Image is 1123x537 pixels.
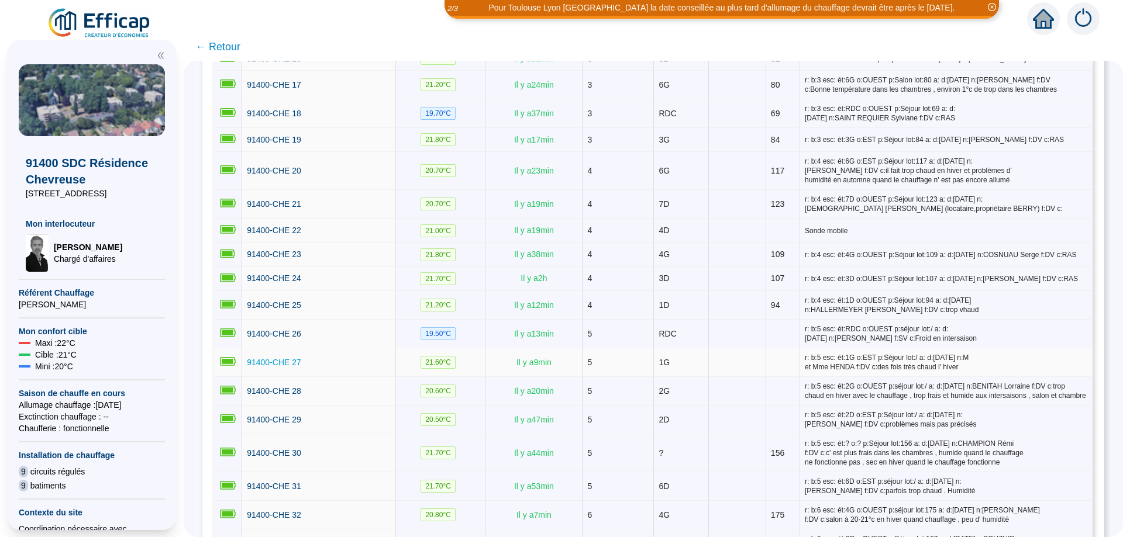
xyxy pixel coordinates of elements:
span: r: b:5 esc: ét:6D o:EST p:séjour lot:/ a: d:[DATE] n:[PERSON_NAME] f:DV c:parfois trop chaud . Hu... [805,477,1088,496]
span: r: b:5 esc: ét:2D o:EST p:Séjour lot:/ a: d:[DATE] n:[PERSON_NAME] f:DV c:problèmes mais pas préc... [805,410,1088,429]
span: Référent Chauffage [19,287,165,299]
span: 91400-CHE 16 [247,54,301,63]
a: 91400-CHE 29 [247,414,301,426]
span: 91400-CHE 17 [247,80,301,89]
span: 91400-CHE 24 [247,273,301,283]
span: 3 [587,80,592,89]
img: efficap energie logo [47,7,153,40]
span: r: b:5 esc: ét:RDC o:OUEST p:séjour lot:/ a: d:[DATE] n:[PERSON_NAME] f:SV c:Froid en intersaison [805,324,1088,343]
span: Exctinction chauffage : -- [19,411,165,422]
span: 91400-CHE 26 [247,329,301,338]
span: 6G [659,166,670,175]
span: Mini : 20 °C [35,361,73,372]
span: 6 [587,510,592,519]
span: Cible : 21 °C [35,349,77,361]
span: 5 [587,386,592,396]
span: 21.70 °C [421,272,456,285]
span: 91400-CHE 30 [247,448,301,458]
span: 21.60 °C [421,356,456,369]
img: alerts [1067,2,1100,35]
span: Il y a 19 min [514,226,554,235]
span: 91400-CHE 29 [247,415,301,424]
span: 91400-CHE 32 [247,510,301,519]
span: 2G [659,386,670,396]
span: 3 [587,135,592,144]
span: Il y a 24 min [514,80,554,89]
span: RDC [659,329,676,338]
span: 6D [659,481,669,491]
span: 7D [659,199,669,209]
a: 91400-CHE 18 [247,108,301,120]
span: r: b:3 esc: ét:3G o:EST p:Séjour lot:84 a: d:[DATE] n:[PERSON_NAME] f:DV c:RAS [805,135,1088,144]
span: 20.50 °C [421,413,456,426]
span: 175 [771,510,784,519]
span: 3D [659,54,669,63]
span: circuits régulés [30,466,85,477]
span: ← Retour [195,39,240,55]
span: Il y a 37 min [514,109,554,118]
span: [PERSON_NAME] [54,241,122,253]
span: 9 [19,466,28,477]
span: 69 [771,109,780,118]
a: 91400-CHE 23 [247,248,301,261]
span: 6G [659,80,670,89]
span: 4G [659,250,670,259]
span: Il y a 38 min [514,250,554,259]
span: 5 [587,448,592,458]
span: 91400-CHE 23 [247,250,301,259]
span: [STREET_ADDRESS] [26,188,158,199]
span: 20.60 °C [421,384,456,397]
a: 91400-CHE 22 [247,224,301,237]
a: 91400-CHE 21 [247,198,301,210]
a: 91400-CHE 25 [247,299,301,311]
a: 91400-CHE 17 [247,79,301,91]
span: Chaufferie : fonctionnelle [19,422,165,434]
span: ? [659,448,663,458]
span: 20.70 °C [421,164,456,177]
span: 4 [587,199,592,209]
span: 91400-CHE 28 [247,386,301,396]
span: Il y a 9 min [516,358,552,367]
span: 1D [659,300,669,310]
span: 91400-CHE 18 [247,109,301,118]
span: Installation de chauffage [19,449,165,461]
span: 21.80 °C [421,248,456,261]
span: r: b:4 esc: ét:7D o:OUEST p:Séjour lot:123 a: d:[DATE] n:[DEMOGRAPHIC_DATA] [PERSON_NAME] (locata... [805,195,1088,213]
i: 2 / 3 [447,4,458,13]
span: 21.80 °C [421,133,456,146]
a: 91400-CHE 19 [247,134,301,146]
img: Chargé d'affaires [26,234,49,272]
span: Il y a 53 min [514,481,554,491]
span: r: b:3 esc: ét:RDC o:OUEST p:Séjour lot:69 a: d:[DATE] n:SAINT REQUIER Sylviane f:DV c:RAS [805,104,1088,123]
span: 91400-CHE 21 [247,199,301,209]
span: 91400-CHE 20 [247,166,301,175]
span: 82 [771,54,780,63]
a: 91400-CHE 26 [247,328,301,340]
a: 91400-CHE 32 [247,509,301,521]
span: 21.20 °C [421,78,456,91]
span: 9 [19,480,28,491]
span: Il y a 19 min [514,199,554,209]
a: 91400-CHE 27 [247,356,301,369]
span: 123 [771,199,784,209]
span: Maxi : 22 °C [35,337,75,349]
span: r: b:6 esc: ét:4G o:OUEST p:séjour lot:175 a: d:[DATE] n:[PERSON_NAME] f:DV c:salon à 20-21°c en ... [805,505,1088,524]
span: Il y a 13 min [514,329,554,338]
span: home [1033,8,1054,29]
span: 1G [659,358,670,367]
span: r: b:5 esc: ét:1G o:EST p:Séjour lot:/ a: d:[DATE] n:M et Mme HENDA f:DV c:des fois très chaud l'... [805,353,1088,372]
span: 107 [771,273,784,283]
span: 20.80 °C [421,508,456,521]
span: batiments [30,480,66,491]
span: 94 [771,300,780,310]
span: Chargé d'affaires [54,253,122,265]
span: 5 [587,415,592,424]
span: 91400-CHE 22 [247,226,301,235]
span: r: b:4 esc: ét:6G o:EST p:Séjour lot:117 a: d:[DATE] n:[PERSON_NAME] f:DV c:il fait trop chaud en... [805,157,1088,185]
span: 91400-CHE 31 [247,481,301,491]
span: r: b:5 esc: ét:? o:? p:Séjour lot:156 a: d:[DATE] n:CHAMPION Rémi f:DV c:c' est plus frais dans l... [805,439,1088,467]
span: 91400-CHE 19 [247,135,301,144]
span: 21.00 °C [421,224,456,237]
span: 156 [771,448,784,458]
span: Il y a 7 min [516,510,552,519]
